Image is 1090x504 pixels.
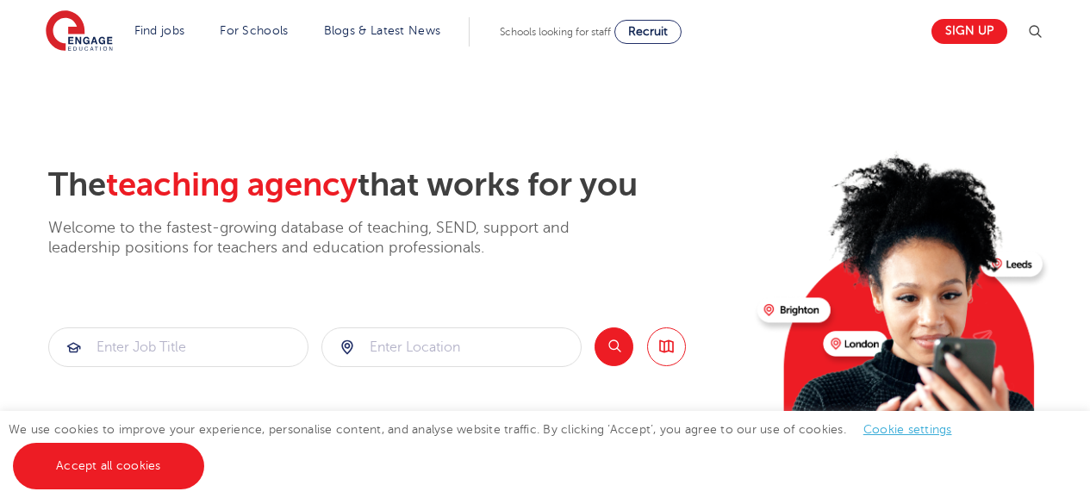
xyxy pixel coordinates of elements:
div: Submit [48,327,308,367]
a: Recruit [614,20,682,44]
input: Submit [322,328,581,366]
span: Schools looking for staff [500,26,611,38]
span: We use cookies to improve your experience, personalise content, and analyse website traffic. By c... [9,423,969,472]
a: Blogs & Latest News [324,24,441,37]
div: Submit [321,327,582,367]
a: Accept all cookies [13,443,204,489]
button: Search [595,327,633,366]
a: Sign up [931,19,1007,44]
input: Submit [49,328,308,366]
a: For Schools [220,24,288,37]
p: Welcome to the fastest-growing database of teaching, SEND, support and leadership positions for t... [48,218,617,258]
a: Cookie settings [863,423,952,436]
span: teaching agency [106,166,358,203]
span: Recruit [628,25,668,38]
h2: The that works for you [48,165,744,205]
img: Engage Education [46,10,113,53]
a: Find jobs [134,24,185,37]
